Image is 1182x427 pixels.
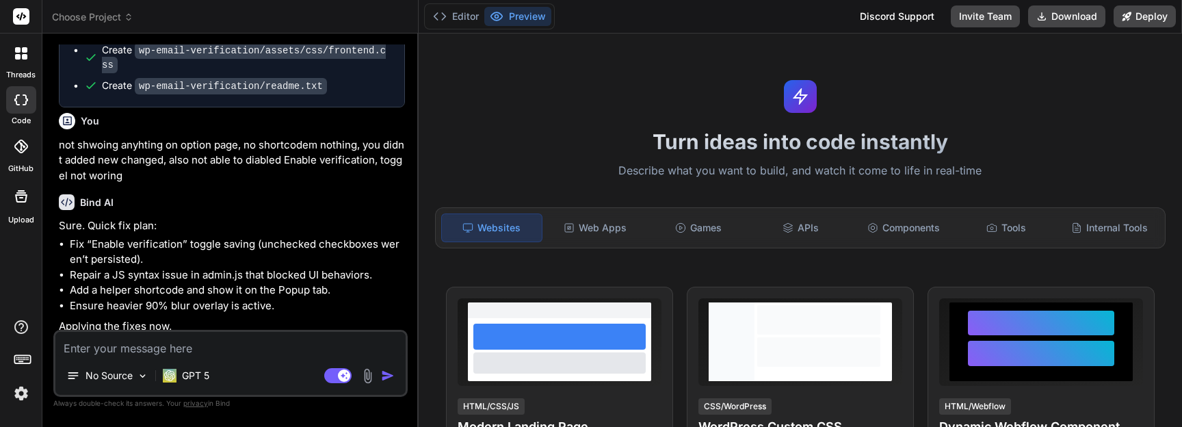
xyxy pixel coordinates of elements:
[545,213,645,242] div: Web Apps
[1060,213,1159,242] div: Internal Tools
[484,7,551,26] button: Preview
[59,138,405,184] p: not shwoing anyhting on option page, no shortcodem nothing, you didnt added new changed, also not...
[70,268,405,283] li: Repair a JS syntax issue in admin.js that blocked UI behaviors.
[441,213,542,242] div: Websites
[939,398,1011,415] div: HTML/Webflow
[70,283,405,298] li: Add a helper shortcode and show it on the Popup tab.
[12,115,31,127] label: code
[648,213,748,242] div: Games
[360,368,376,384] img: attachment
[86,369,133,383] p: No Source
[59,218,405,234] p: Sure. Quick fix plan:
[956,213,1056,242] div: Tools
[102,79,327,93] div: Create
[52,10,133,24] span: Choose Project
[80,196,114,209] h6: Bind AI
[10,382,33,405] img: settings
[428,7,484,26] button: Editor
[458,398,525,415] div: HTML/CSS/JS
[854,213,954,242] div: Components
[6,69,36,81] label: threads
[53,397,408,410] p: Always double-check its answers. Your in Bind
[8,163,34,174] label: GitHub
[137,370,148,382] img: Pick Models
[102,42,386,73] code: wp-email-verification/assets/css/frontend.css
[183,399,208,407] span: privacy
[8,214,34,226] label: Upload
[135,78,327,94] code: wp-email-verification/readme.txt
[70,298,405,314] li: Ensure heavier 90% blur overlay is active.
[427,129,1174,154] h1: Turn ideas into code instantly
[381,369,395,383] img: icon
[102,43,391,72] div: Create
[427,162,1174,180] p: Describe what you want to build, and watch it come to life in real-time
[81,114,99,128] h6: You
[70,237,405,268] li: Fix “Enable verification” toggle saving (unchecked checkboxes weren’t persisted).
[163,369,176,383] img: GPT 5
[951,5,1020,27] button: Invite Team
[698,398,772,415] div: CSS/WordPress
[182,369,209,383] p: GPT 5
[1028,5,1105,27] button: Download
[59,319,405,335] p: Applying the fixes now.
[751,213,851,242] div: APIs
[852,5,943,27] div: Discord Support
[1114,5,1176,27] button: Deploy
